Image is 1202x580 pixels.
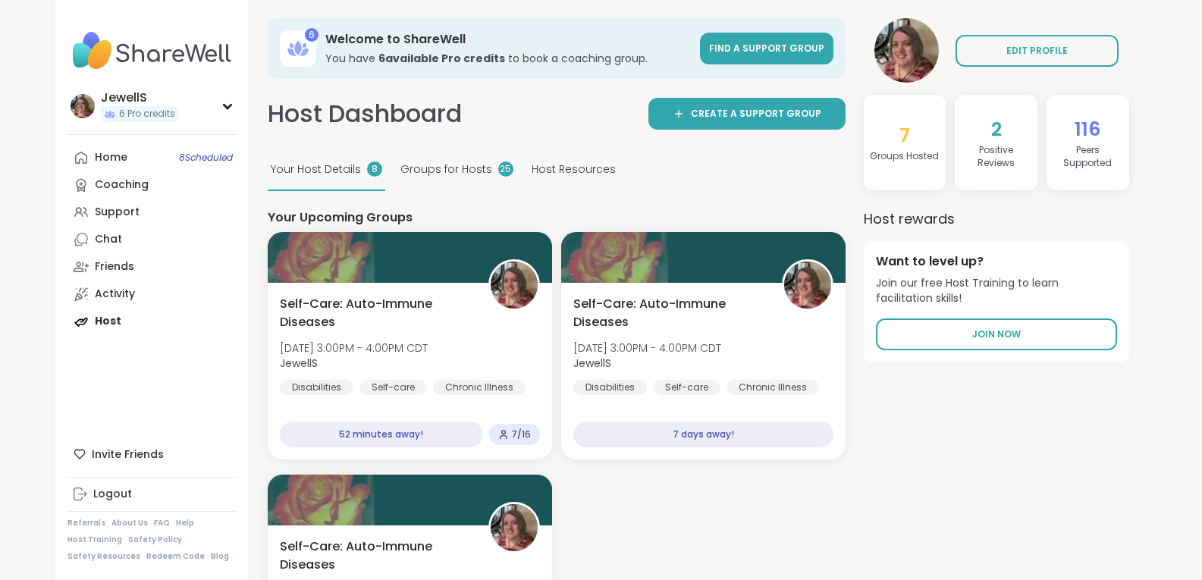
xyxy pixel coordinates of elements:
[876,318,1117,350] a: Join Now
[179,152,233,164] span: 8 Scheduled
[111,518,148,528] a: About Us
[874,18,939,83] img: JewellS
[67,535,122,545] a: Host Training
[67,481,237,508] a: Logout
[67,171,237,199] a: Coaching
[876,253,1117,270] h4: Want to level up?
[1053,144,1123,170] h4: Peers Supported
[727,380,819,395] div: Chronic Illness
[119,108,175,121] span: 6 Pro credits
[870,150,939,163] h4: Groups Hosted
[280,356,318,371] b: JewellS
[268,97,462,131] h1: Host Dashboard
[95,259,134,274] div: Friends
[71,94,95,118] img: JewellS
[67,253,237,281] a: Friends
[972,328,1021,341] span: Join Now
[101,89,178,106] div: JewellS
[784,262,831,309] img: JewellS
[67,551,140,562] a: Safety Resources
[961,144,1031,170] h4: Positive Review s
[128,535,182,545] a: Safety Policy
[532,161,616,177] span: Host Resources
[691,107,821,121] span: Create a support group
[280,295,472,331] span: Self-Care: Auto-Immune Diseases
[176,518,194,528] a: Help
[67,518,105,528] a: Referrals
[154,518,170,528] a: FAQ
[280,340,428,356] span: [DATE] 3:00PM - 4:00PM CDT
[280,380,353,395] div: Disabilities
[709,42,824,55] span: Find a support group
[512,428,531,440] span: 7 / 16
[1006,44,1068,58] span: EDIT PROFILE
[367,161,382,177] div: 8
[268,209,846,226] h4: Your Upcoming Groups
[271,161,361,177] span: Your Host Details
[653,380,720,395] div: Self-care
[876,276,1117,306] span: Join our free Host Training to learn facilitation skills!
[400,161,492,177] span: Groups for Hosts
[280,422,483,447] div: 52 minutes away!
[491,504,538,551] img: JewellS
[67,440,237,468] div: Invite Friends
[700,33,833,64] a: Find a support group
[378,51,505,66] b: 6 available Pro credit s
[95,150,127,165] div: Home
[648,98,846,130] a: Create a support group
[1075,116,1100,143] span: 116
[573,356,611,371] b: JewellS
[211,551,229,562] a: Blog
[498,161,513,177] div: 25
[573,380,647,395] div: Disabilities
[280,538,472,574] span: Self-Care: Auto-Immune Diseases
[67,24,237,77] img: ShareWell Nav Logo
[67,226,237,253] a: Chat
[95,287,135,302] div: Activity
[305,28,319,42] div: 6
[93,487,132,502] div: Logout
[67,199,237,226] a: Support
[573,295,765,331] span: Self-Care: Auto-Immune Diseases
[899,122,910,149] span: 7
[95,232,122,247] div: Chat
[573,340,721,356] span: [DATE] 3:00PM - 4:00PM CDT
[95,205,140,220] div: Support
[325,31,691,48] h3: Welcome to ShareWell
[67,281,237,308] a: Activity
[956,35,1119,67] a: EDIT PROFILE
[491,262,538,309] img: JewellS
[573,422,833,447] div: 7 days away!
[325,51,691,66] h3: You have to book a coaching group.
[146,551,205,562] a: Redeem Code
[864,208,1129,229] h3: Host rewards
[95,177,149,193] div: Coaching
[433,380,526,395] div: Chronic Illness
[991,116,1002,143] span: 2
[67,144,237,171] a: Home8Scheduled
[359,380,427,395] div: Self-care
